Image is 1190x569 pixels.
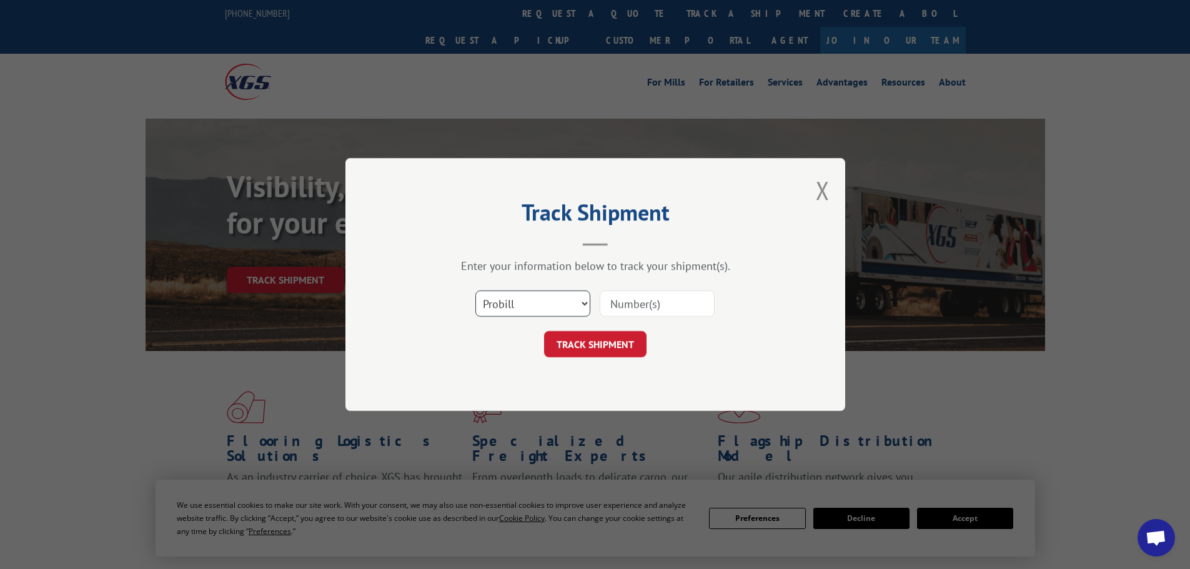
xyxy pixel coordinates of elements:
[816,174,830,207] button: Close modal
[600,290,715,317] input: Number(s)
[1138,519,1175,557] div: Open chat
[408,204,783,227] h2: Track Shipment
[544,331,647,357] button: TRACK SHIPMENT
[408,259,783,273] div: Enter your information below to track your shipment(s).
